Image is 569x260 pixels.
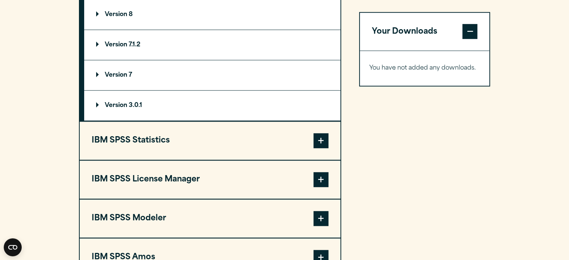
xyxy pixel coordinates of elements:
p: Version 8 [96,12,133,18]
p: Version 7.1.2 [96,42,140,48]
summary: Version 7 [84,60,340,90]
p: You have not added any downloads. [369,63,480,74]
button: IBM SPSS License Manager [80,160,340,199]
button: Open CMP widget [4,238,22,256]
div: Your Downloads [360,51,490,86]
summary: Version 3.0.1 [84,91,340,120]
p: Version 3.0.1 [96,103,142,108]
button: IBM SPSS Statistics [80,122,340,160]
button: IBM SPSS Modeler [80,199,340,238]
summary: Version 7.1.2 [84,30,340,60]
p: Version 7 [96,72,132,78]
button: Your Downloads [360,13,490,51]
